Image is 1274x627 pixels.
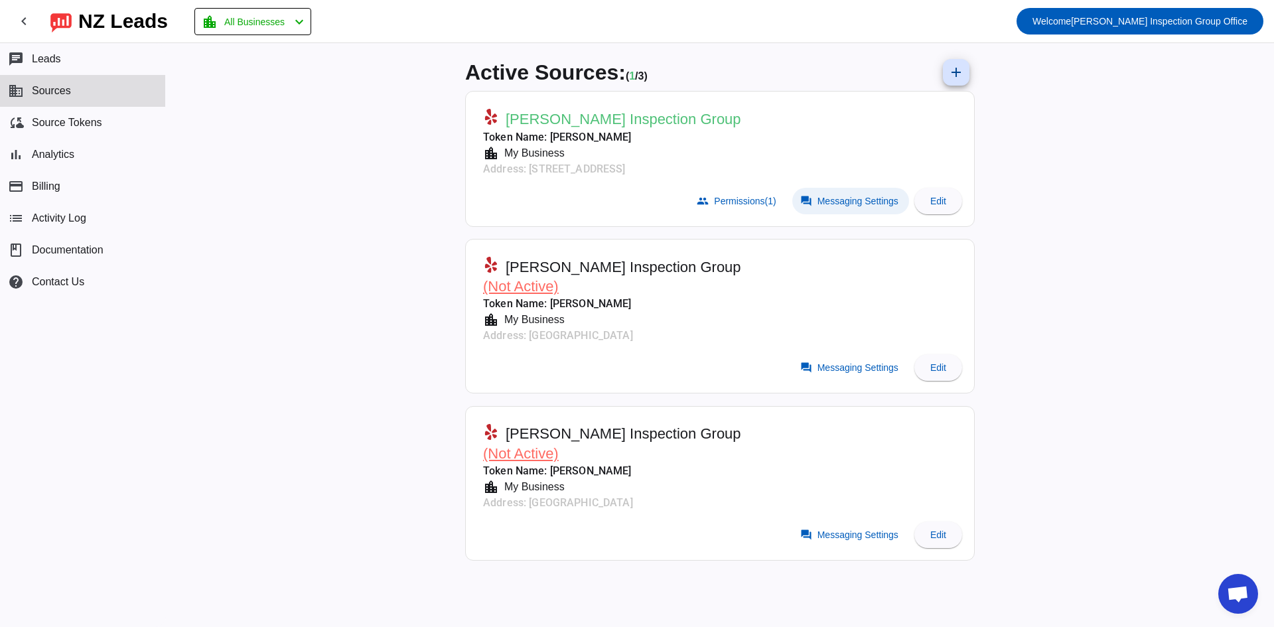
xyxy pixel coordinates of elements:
button: Edit [914,522,962,548]
span: Permissions [714,196,776,206]
mat-icon: location_city [483,479,499,495]
span: Total [638,70,648,82]
span: / [635,70,638,82]
span: Activity Log [32,212,86,224]
div: My Business [499,145,565,161]
mat-icon: cloud_sync [8,115,24,131]
mat-card-subtitle: Address: [STREET_ADDRESS] [483,161,741,177]
mat-icon: bar_chart [8,147,24,163]
span: [PERSON_NAME] Inspection Group [506,258,741,277]
mat-icon: location_city [483,145,499,161]
mat-icon: chat [8,51,24,67]
span: book [8,242,24,258]
span: Active Sources: [465,60,626,84]
mat-icon: chevron_left [291,14,307,30]
button: Messaging Settings [792,354,909,381]
button: Messaging Settings [792,522,909,548]
span: (Not Active) [483,445,559,462]
span: Source Tokens [32,117,102,129]
mat-icon: list [8,210,24,226]
span: All Businesses [224,13,285,31]
span: ( [626,70,629,82]
span: Contact Us [32,276,84,288]
button: All Businesses [194,8,311,35]
div: My Business [499,312,565,328]
span: (Not Active) [483,278,559,295]
mat-icon: forum [800,529,812,541]
span: Leads [32,53,61,65]
mat-icon: forum [800,195,812,207]
span: Edit [930,362,946,373]
button: Permissions(1) [689,188,786,214]
span: Working [629,70,635,82]
button: Messaging Settings [792,188,909,214]
mat-icon: add [948,64,964,80]
span: Edit [930,196,946,206]
span: Sources [32,85,71,97]
button: Edit [914,354,962,381]
mat-card-subtitle: Token Name: [PERSON_NAME] [483,129,741,145]
span: Documentation [32,244,104,256]
span: Billing [32,180,60,192]
span: Messaging Settings [817,529,898,540]
button: Edit [914,188,962,214]
mat-icon: location_city [483,312,499,328]
mat-icon: business [8,83,24,99]
span: Messaging Settings [817,196,898,206]
mat-icon: help [8,274,24,290]
span: [PERSON_NAME] Inspection Group [506,425,741,443]
mat-card-subtitle: Address: [GEOGRAPHIC_DATA] [483,495,741,511]
span: Welcome [1032,16,1071,27]
mat-card-subtitle: Token Name: [PERSON_NAME] [483,463,741,479]
mat-icon: payment [8,178,24,194]
div: My Business [499,479,565,495]
span: Messaging Settings [817,362,898,373]
img: logo [50,10,72,33]
mat-card-subtitle: Address: [GEOGRAPHIC_DATA] [483,328,741,344]
mat-icon: location_city [202,14,218,30]
span: Analytics [32,149,74,161]
mat-icon: chevron_left [16,13,32,29]
span: [PERSON_NAME] Inspection Group Office [1032,12,1247,31]
mat-card-subtitle: Token Name: [PERSON_NAME] [483,296,741,312]
div: NZ Leads [78,12,168,31]
a: Open chat [1218,574,1258,614]
button: Welcome[PERSON_NAME] Inspection Group Office [1017,8,1263,35]
span: Edit [930,529,946,540]
span: [PERSON_NAME] Inspection Group [506,110,741,129]
span: (1) [765,196,776,206]
mat-icon: group [697,195,709,207]
mat-icon: forum [800,362,812,374]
